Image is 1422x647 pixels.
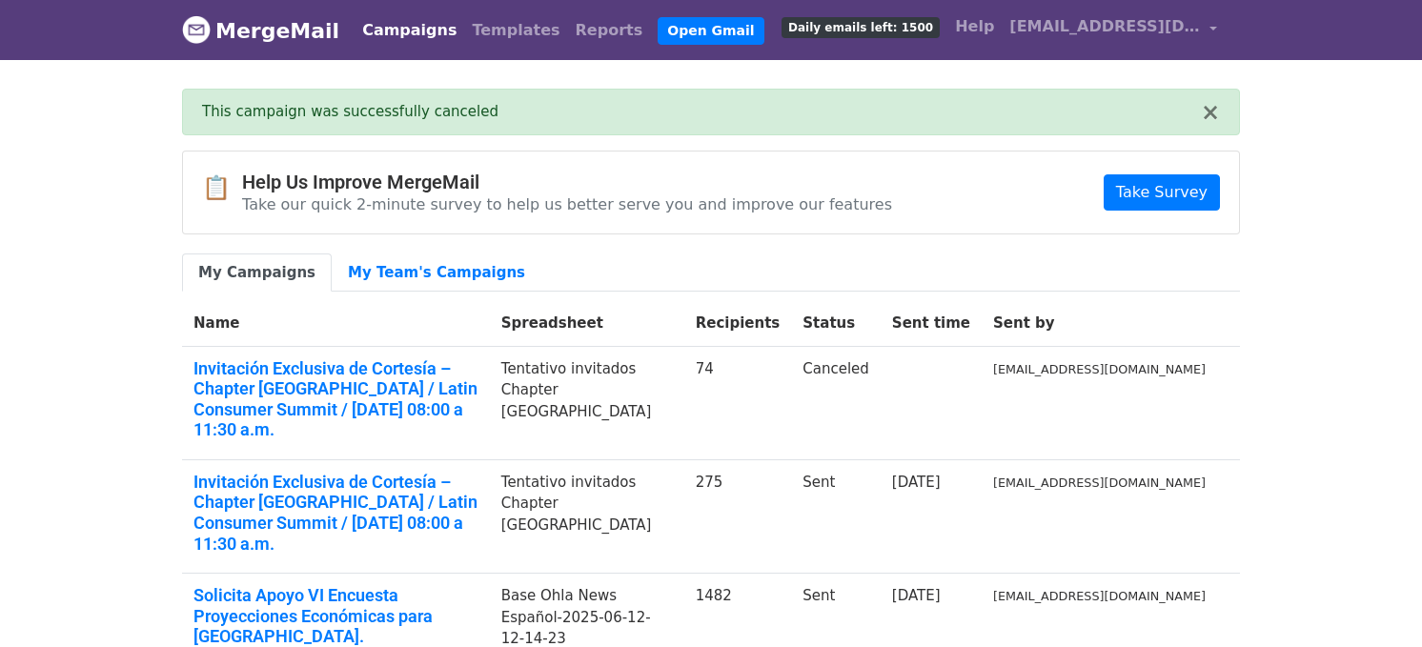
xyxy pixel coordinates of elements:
[202,174,242,202] span: 📋
[490,459,684,573] td: Tentativo invitados Chapter [GEOGRAPHIC_DATA]
[355,11,464,50] a: Campaigns
[332,253,541,293] a: My Team's Campaigns
[182,15,211,44] img: MergeMail logo
[892,587,941,604] a: [DATE]
[182,253,332,293] a: My Campaigns
[202,101,1201,123] div: This campaign was successfully canceled
[993,589,1206,603] small: [EMAIL_ADDRESS][DOMAIN_NAME]
[791,459,881,573] td: Sent
[947,8,1002,46] a: Help
[1002,8,1225,52] a: [EMAIL_ADDRESS][DOMAIN_NAME]
[684,346,792,459] td: 74
[182,10,339,51] a: MergeMail
[568,11,651,50] a: Reports
[490,346,684,459] td: Tentativo invitados Chapter [GEOGRAPHIC_DATA]
[242,194,892,214] p: Take our quick 2-minute survey to help us better serve you and improve our features
[1104,174,1220,211] a: Take Survey
[1201,101,1220,124] button: ×
[193,585,478,647] a: Solicita Apoyo VI Encuesta Proyecciones Económicas para [GEOGRAPHIC_DATA].
[791,301,881,346] th: Status
[993,475,1206,490] small: [EMAIL_ADDRESS][DOMAIN_NAME]
[892,474,941,491] a: [DATE]
[881,301,982,346] th: Sent time
[1009,15,1200,38] span: [EMAIL_ADDRESS][DOMAIN_NAME]
[684,459,792,573] td: 275
[464,11,567,50] a: Templates
[242,171,892,193] h4: Help Us Improve MergeMail
[182,301,490,346] th: Name
[658,17,763,45] a: Open Gmail
[193,472,478,554] a: Invitación Exclusiva de Cortesía – Chapter [GEOGRAPHIC_DATA] / Latin Consumer Summit / [DATE] 08:...
[791,346,881,459] td: Canceled
[490,301,684,346] th: Spreadsheet
[774,8,947,46] a: Daily emails left: 1500
[193,358,478,440] a: Invitación Exclusiva de Cortesía – Chapter [GEOGRAPHIC_DATA] / Latin Consumer Summit / [DATE] 08:...
[782,17,940,38] span: Daily emails left: 1500
[993,362,1206,376] small: [EMAIL_ADDRESS][DOMAIN_NAME]
[684,301,792,346] th: Recipients
[982,301,1217,346] th: Sent by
